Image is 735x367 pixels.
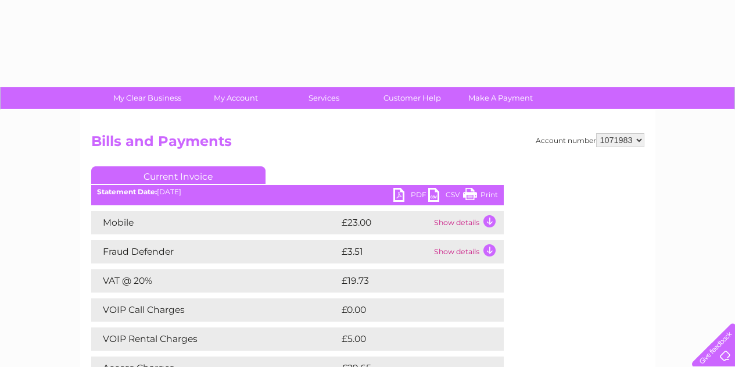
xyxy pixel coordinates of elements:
a: My Clear Business [99,87,195,109]
td: VOIP Call Charges [91,298,339,322]
a: PDF [393,188,428,205]
td: £19.73 [339,269,479,293]
td: £23.00 [339,211,431,234]
a: Make A Payment [453,87,548,109]
a: Customer Help [364,87,460,109]
td: Fraud Defender [91,240,339,263]
h2: Bills and Payments [91,133,644,155]
a: Print [463,188,498,205]
td: £5.00 [339,327,477,351]
div: Account number [536,133,644,147]
td: Mobile [91,211,339,234]
td: Show details [431,240,504,263]
a: My Account [188,87,284,109]
a: Services [276,87,372,109]
div: [DATE] [91,188,504,196]
td: VAT @ 20% [91,269,339,293]
b: Statement Date: [97,187,157,196]
td: £0.00 [339,298,477,322]
td: £3.51 [339,240,431,263]
td: VOIP Rental Charges [91,327,339,351]
td: Show details [431,211,504,234]
a: CSV [428,188,463,205]
a: Current Invoice [91,166,266,184]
